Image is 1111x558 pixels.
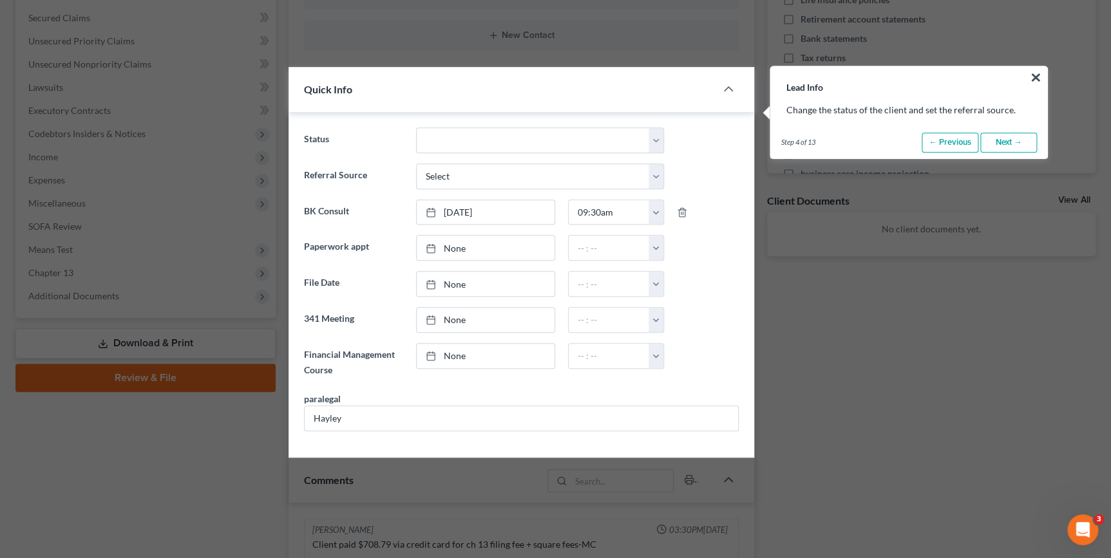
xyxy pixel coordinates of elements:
div: paralegal [304,392,341,405]
a: [DATE] [417,200,555,225]
a: ← Previous [922,133,978,153]
span: Step 4 of 13 [781,137,815,147]
button: × [1030,67,1042,88]
span: Quick Info [304,83,352,95]
label: Paperwork appt [298,235,410,261]
input: -- : -- [569,200,649,225]
a: None [417,272,555,296]
a: None [417,236,555,260]
a: None [417,344,555,368]
input: -- : -- [569,272,649,296]
input: -- : -- [569,236,649,260]
input: -- [305,406,737,431]
input: -- : -- [569,344,649,368]
span: 3 [1094,514,1104,525]
label: BK Consult [298,200,410,225]
p: Change the status of the client and set the referral source. [786,104,1031,116]
iframe: Intercom live chat [1067,514,1098,545]
label: Referral Source [298,163,410,189]
a: None [417,308,555,332]
label: Financial Management Course [298,343,410,382]
label: Status [298,127,410,153]
input: -- : -- [569,308,649,332]
a: Next → [980,133,1037,153]
label: 341 Meeting [298,307,410,333]
h3: Lead Info [770,66,1047,93]
label: File Date [298,271,410,297]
